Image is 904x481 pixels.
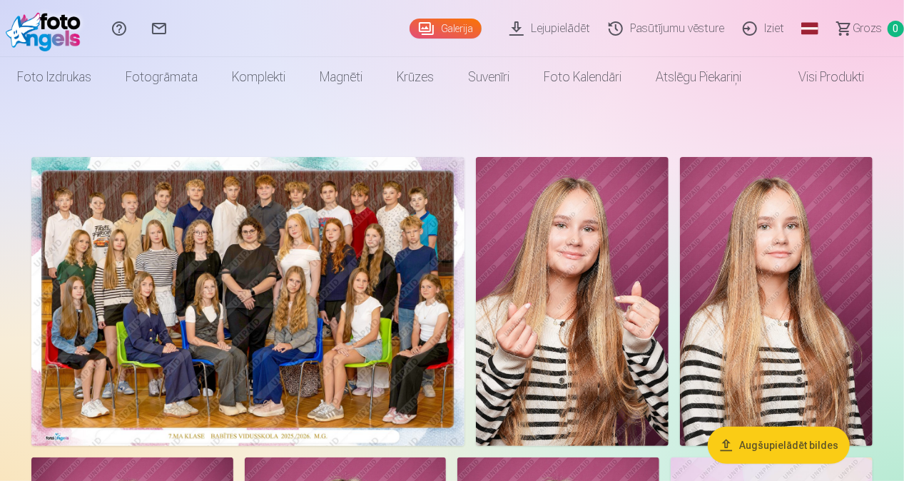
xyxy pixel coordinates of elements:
a: Komplekti [215,57,303,97]
a: Visi produkti [758,57,881,97]
a: Fotogrāmata [108,57,215,97]
button: Augšupielādēt bildes [708,427,850,464]
a: Galerija [410,19,482,39]
span: 0 [888,21,904,37]
img: /fa1 [6,6,88,51]
a: Foto kalendāri [527,57,639,97]
a: Krūzes [380,57,451,97]
a: Atslēgu piekariņi [639,57,758,97]
a: Suvenīri [451,57,527,97]
span: Grozs [853,20,882,37]
a: Magnēti [303,57,380,97]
